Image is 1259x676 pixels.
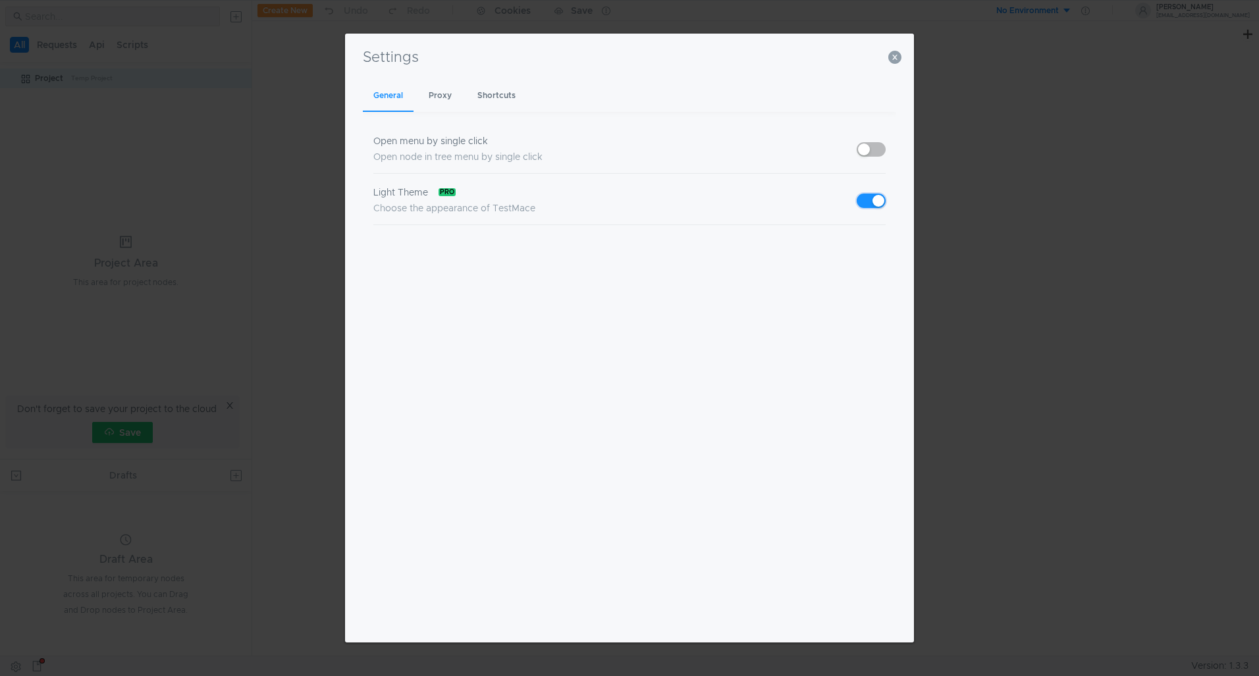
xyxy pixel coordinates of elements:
[363,81,414,112] div: General
[439,188,456,196] div: pro
[373,133,543,149] div: Open menu by single click
[467,81,526,112] div: Shortcuts
[418,81,462,112] div: Proxy
[373,202,535,214] span: Choose the appearance of TestMace
[373,184,428,200] span: Light Theme
[373,151,543,163] span: Open node in tree menu by single click
[361,49,898,65] h3: Settings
